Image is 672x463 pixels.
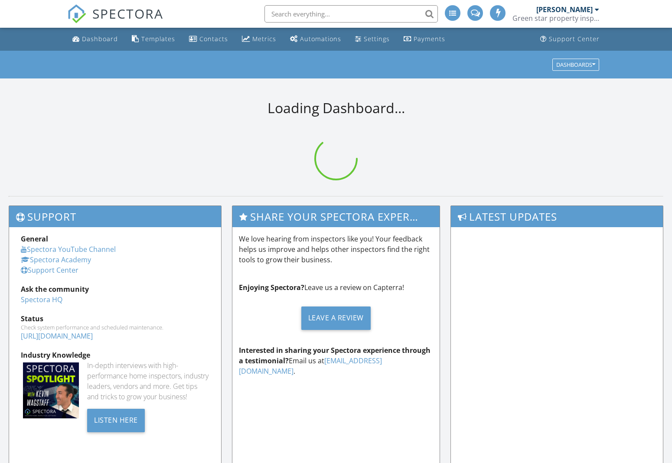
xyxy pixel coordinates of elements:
p: Email us at . [239,345,433,376]
a: Payments [400,31,449,47]
strong: Interested in sharing your Spectora experience through a testimonial? [239,346,431,365]
div: Ask the community [21,284,209,294]
div: Dashboard [82,35,118,43]
h3: Latest Updates [451,206,663,227]
a: Support Center [537,31,603,47]
a: Listen Here [87,415,145,424]
div: Contacts [199,35,228,43]
img: The Best Home Inspection Software - Spectora [67,4,86,23]
div: Status [21,313,209,324]
h3: Share Your Spectora Experience [232,206,439,227]
div: Automations [300,35,341,43]
div: In-depth interviews with high-performance home inspectors, industry leaders, vendors and more. Ge... [87,360,209,402]
a: Dashboard [69,31,121,47]
strong: General [21,234,48,244]
img: Spectoraspolightmain [23,362,79,418]
div: Leave a Review [301,306,371,330]
input: Search everything... [264,5,438,23]
a: Spectora HQ [21,295,62,304]
a: Settings [352,31,393,47]
a: Spectora YouTube Channel [21,245,116,254]
a: Contacts [186,31,232,47]
div: Industry Knowledge [21,350,209,360]
h3: Support [9,206,221,227]
div: Green star property inspections [512,14,599,23]
p: We love hearing from inspectors like you! Your feedback helps us improve and helps other inspecto... [239,234,433,265]
div: Check system performance and scheduled maintenance. [21,324,209,331]
div: Settings [364,35,390,43]
strong: Enjoying Spectora? [239,283,304,292]
a: Templates [128,31,179,47]
a: Automations (Advanced) [287,31,345,47]
a: Leave a Review [239,300,433,336]
a: [URL][DOMAIN_NAME] [21,331,93,341]
div: Metrics [252,35,276,43]
div: Dashboards [556,62,595,68]
p: Leave us a review on Capterra! [239,282,433,293]
button: Dashboards [552,59,599,71]
a: Spectora Academy [21,255,91,264]
div: Payments [414,35,445,43]
div: Listen Here [87,409,145,432]
a: Metrics [238,31,280,47]
div: Templates [141,35,175,43]
div: [PERSON_NAME] [536,5,593,14]
a: SPECTORA [67,12,163,30]
div: Support Center [549,35,600,43]
a: [EMAIL_ADDRESS][DOMAIN_NAME] [239,356,382,376]
a: Support Center [21,265,78,275]
span: SPECTORA [92,4,163,23]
